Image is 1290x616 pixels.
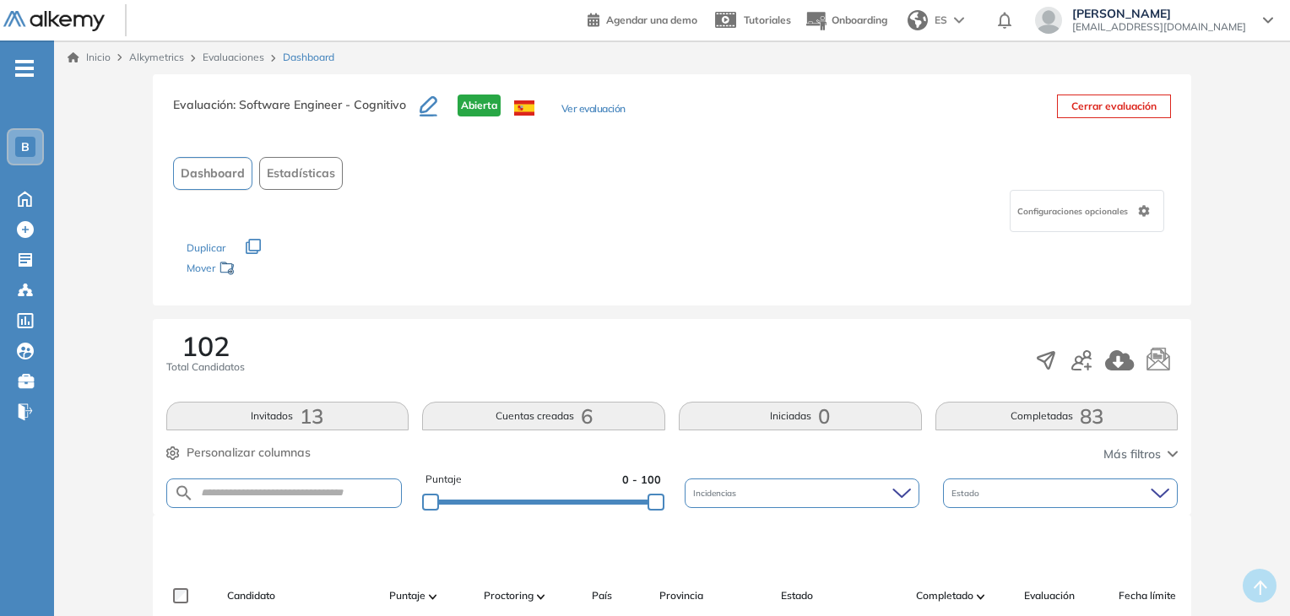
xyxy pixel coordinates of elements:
button: Completadas83 [935,402,1179,430]
img: [missing "en.ARROW_ALT" translation] [977,594,985,599]
span: [PERSON_NAME] [1072,7,1246,20]
a: Evaluaciones [203,51,264,63]
span: Puntaje [425,472,462,488]
img: Logo [3,11,105,32]
span: Evaluación [1024,588,1075,603]
div: Configuraciones opcionales [1010,190,1164,232]
a: Inicio [68,50,111,65]
span: Candidato [227,588,275,603]
img: SEARCH_ALT [174,483,194,504]
img: world [908,10,928,30]
span: Fecha límite [1119,588,1176,603]
button: Estadísticas [259,157,343,190]
span: 0 - 100 [622,472,661,488]
span: 102 [182,332,230,359]
button: Dashboard [173,157,252,190]
div: Mover [187,254,355,285]
span: Duplicar [187,241,225,254]
div: Widget de chat [1206,535,1290,616]
img: [missing "en.ARROW_ALT" translation] [429,594,437,599]
i: - [15,67,34,70]
img: arrow [954,17,964,24]
button: Onboarding [805,3,887,39]
img: [missing "en.ARROW_ALT" translation] [537,594,545,599]
span: Dashboard [283,50,334,65]
span: País [592,588,612,603]
div: Estado [943,478,1178,508]
button: Invitados13 [166,402,409,430]
a: Agendar una demo [588,8,697,29]
button: Ver evaluación [561,101,626,119]
h3: Evaluación [173,95,420,130]
div: Incidencias [685,478,919,508]
span: [EMAIL_ADDRESS][DOMAIN_NAME] [1072,20,1246,34]
span: Configuraciones opcionales [1017,205,1131,218]
button: Más filtros [1103,446,1178,463]
button: Iniciadas0 [679,402,922,430]
span: Abierta [458,95,501,116]
span: Tutoriales [744,14,791,26]
span: : Software Engineer - Cognitivo [233,97,406,112]
span: Alkymetrics [129,51,184,63]
span: Estado [951,487,983,500]
span: Provincia [659,588,703,603]
span: Estadísticas [267,165,335,182]
span: Más filtros [1103,446,1161,463]
button: Personalizar columnas [166,444,311,462]
span: Estado [781,588,813,603]
iframe: Chat Widget [1206,535,1290,616]
button: Cerrar evaluación [1057,95,1171,118]
span: Proctoring [484,588,534,603]
span: Personalizar columnas [187,444,311,462]
span: Incidencias [693,487,740,500]
span: Total Candidatos [166,359,245,375]
button: Cuentas creadas6 [422,402,665,430]
span: Dashboard [181,165,245,182]
span: Onboarding [832,14,887,26]
span: B [21,140,30,154]
span: Puntaje [389,588,425,603]
span: ES [935,13,947,28]
span: Agendar una demo [606,14,697,26]
img: ESP [514,100,534,116]
span: Completado [916,588,973,603]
